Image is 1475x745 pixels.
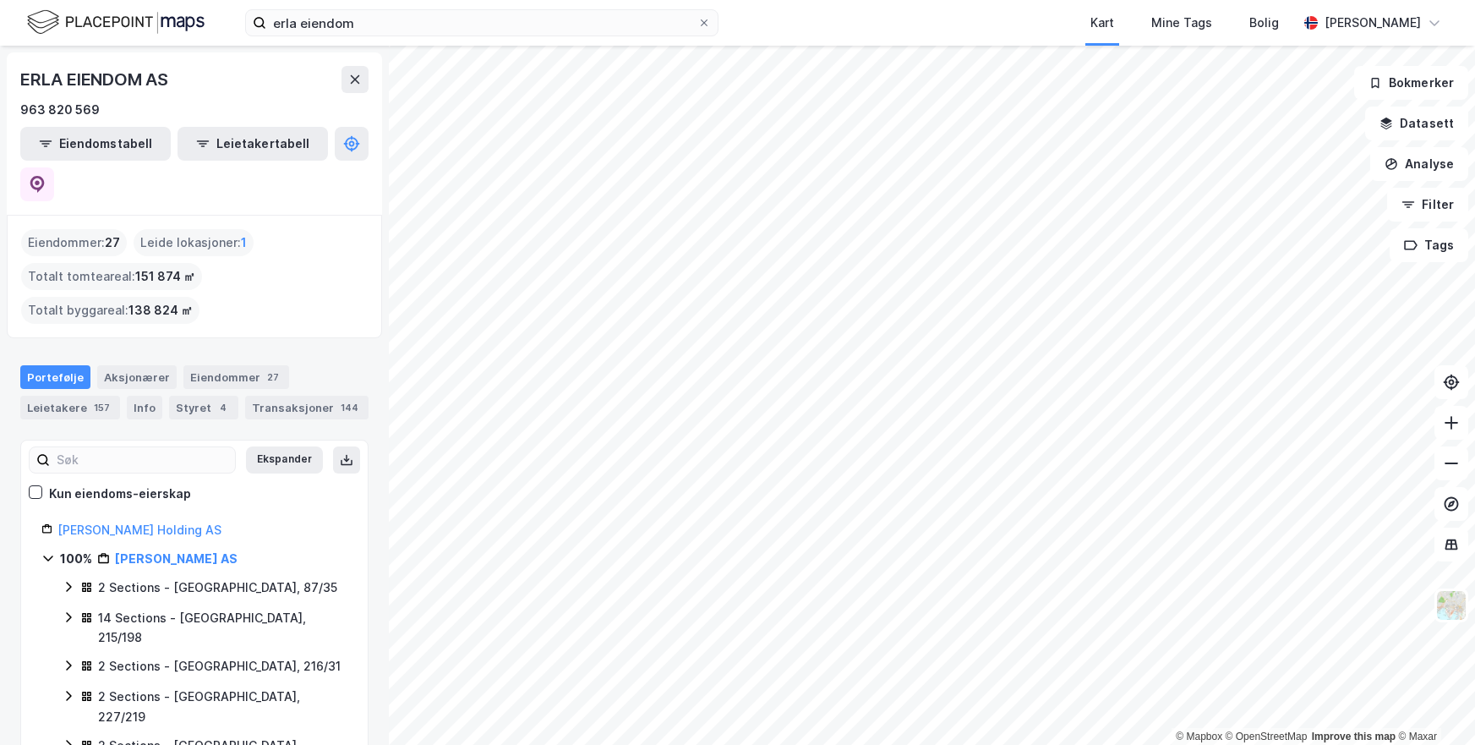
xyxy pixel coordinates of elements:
button: Filter [1387,188,1468,222]
div: Eiendommer : [21,229,127,256]
div: Transaksjoner [245,396,369,419]
div: 157 [90,399,113,416]
span: 138 824 ㎡ [128,300,193,320]
div: Bolig [1249,13,1279,33]
span: 27 [105,233,120,253]
button: Analyse [1370,147,1468,181]
img: logo.f888ab2527a4732fd821a326f86c7f29.svg [27,8,205,37]
div: 27 [264,369,282,386]
span: 151 874 ㎡ [135,266,195,287]
img: Z [1435,589,1467,622]
div: 100% [60,549,92,569]
div: 2 Sections - [GEOGRAPHIC_DATA], 227/219 [98,687,347,727]
div: Kun eiendoms-eierskap [49,484,191,504]
iframe: Chat Widget [1390,664,1475,745]
input: Søk på adresse, matrikkel, gårdeiere, leietakere eller personer [266,10,697,36]
a: Improve this map [1312,731,1396,742]
div: 963 820 569 [20,100,100,120]
div: Totalt byggareal : [21,297,199,324]
button: Tags [1390,228,1468,262]
a: OpenStreetMap [1226,731,1308,742]
button: Ekspander [246,446,323,474]
button: Leietakertabell [178,127,328,161]
div: Styret [169,396,238,419]
div: ERLA EIENDOM AS [20,66,172,93]
div: Aksjonærer [97,365,177,389]
div: 144 [337,399,362,416]
span: 1 [241,233,247,253]
a: [PERSON_NAME] Holding AS [57,523,221,537]
button: Eiendomstabell [20,127,171,161]
div: 14 Sections - [GEOGRAPHIC_DATA], 215/198 [98,608,347,649]
div: Leietakere [20,396,120,419]
div: Kart [1090,13,1114,33]
div: Portefølje [20,365,90,389]
a: [PERSON_NAME] AS [115,551,238,566]
div: Eiendommer [183,365,289,389]
button: Datasett [1365,107,1468,140]
input: Søk [50,447,235,473]
div: 2 Sections - [GEOGRAPHIC_DATA], 216/31 [98,656,341,677]
div: Mine Tags [1151,13,1212,33]
div: [PERSON_NAME] [1325,13,1421,33]
div: Totalt tomteareal : [21,263,202,290]
div: 2 Sections - [GEOGRAPHIC_DATA], 87/35 [98,578,337,598]
button: Bokmerker [1354,66,1468,100]
div: Leide lokasjoner : [134,229,254,256]
div: 4 [215,399,232,416]
div: Info [127,396,162,419]
a: Mapbox [1176,731,1222,742]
